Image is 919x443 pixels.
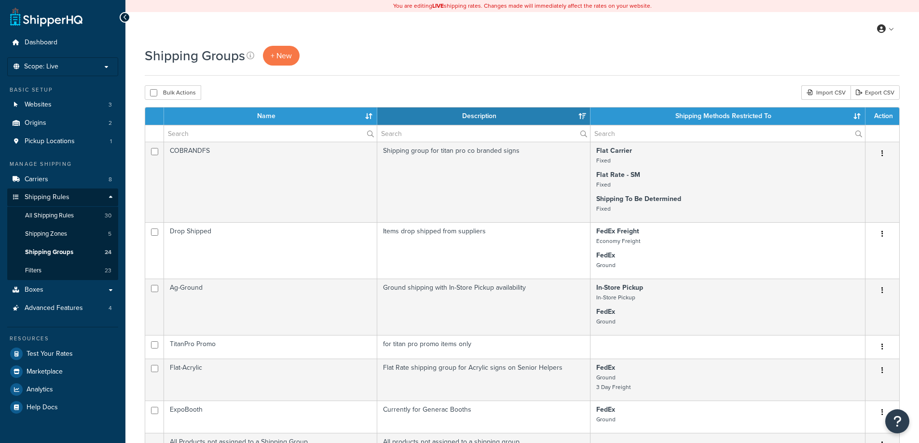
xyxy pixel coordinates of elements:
strong: FedEx [596,307,615,317]
a: Advanced Features 4 [7,299,118,317]
small: Economy Freight [596,237,640,245]
span: Marketplace [27,368,63,376]
span: Scope: Live [24,63,58,71]
a: Shipping Rules [7,188,118,206]
li: Shipping Rules [7,188,118,280]
a: Test Your Rates [7,345,118,362]
strong: In-Store Pickup [596,282,643,293]
th: Action [865,107,899,125]
small: Fixed [596,156,611,165]
span: 3 [109,101,112,109]
span: 5 [108,230,111,238]
span: 8 [109,175,112,184]
td: Items drop shipped from suppliers [377,222,590,279]
strong: FedEx [596,250,615,260]
span: Shipping Zones [25,230,67,238]
li: All Shipping Rules [7,207,118,225]
small: Ground [596,261,616,269]
span: Carriers [25,175,48,184]
li: Shipping Zones [7,225,118,243]
td: Drop Shipped [164,222,377,279]
input: Search [590,125,865,142]
td: Currently for Generac Booths [377,401,590,433]
span: 4 [109,304,112,312]
td: Flat Rate shipping group for Acrylic signs on Senior Helpers [377,359,590,401]
strong: FedEx Freight [596,226,639,236]
a: Analytics [7,381,118,398]
div: Resources [7,335,118,343]
li: Pickup Locations [7,133,118,150]
span: Boxes [25,286,43,294]
small: Fixed [596,180,611,189]
td: Ag-Ground [164,279,377,335]
a: Origins 2 [7,114,118,132]
small: Ground [596,415,616,424]
a: Shipping Zones 5 [7,225,118,243]
span: Websites [25,101,52,109]
strong: FedEx [596,404,615,415]
span: All Shipping Rules [25,212,74,220]
button: Bulk Actions [145,85,201,100]
li: Origins [7,114,118,132]
small: Ground 3 Day Freight [596,373,631,391]
input: Search [164,125,377,142]
span: Help Docs [27,403,58,412]
span: 1 [110,137,112,146]
td: Shipping group for titan pro co branded signs [377,142,590,222]
input: Search [377,125,590,142]
a: ShipperHQ Home [10,7,82,27]
li: Advanced Features [7,299,118,317]
span: + New [271,50,292,61]
span: Test Your Rates [27,350,73,358]
th: Shipping Methods Restricted To: activate to sort column ascending [590,107,865,125]
span: Shipping Rules [25,193,69,201]
h1: Shipping Groups [145,46,245,65]
small: Ground [596,317,616,326]
span: 2 [109,119,112,127]
a: + New [263,46,300,66]
td: Flat-Acrylic [164,359,377,401]
span: Advanced Features [25,304,83,312]
strong: FedEx [596,362,615,373]
span: Origins [25,119,46,127]
strong: Flat Carrier [596,146,632,156]
strong: Shipping To Be Determined [596,194,681,204]
li: Shipping Groups [7,243,118,261]
li: Filters [7,262,118,280]
button: Open Resource Center [885,409,909,433]
small: Fixed [596,204,611,213]
a: Websites 3 [7,96,118,114]
span: 30 [105,212,111,220]
td: TitanPro Promo [164,335,377,359]
th: Name: activate to sort column ascending [164,107,377,125]
td: COBRANDFS [164,142,377,222]
div: Import CSV [801,85,850,100]
span: Analytics [27,386,53,394]
span: Filters [25,267,41,275]
a: Dashboard [7,34,118,52]
a: Marketplace [7,363,118,380]
div: Manage Shipping [7,160,118,168]
th: Description: activate to sort column ascending [377,107,590,125]
td: ExpoBooth [164,401,377,433]
li: Websites [7,96,118,114]
a: Pickup Locations 1 [7,133,118,150]
li: Carriers [7,171,118,188]
a: All Shipping Rules 30 [7,207,118,225]
small: In-Store Pickup [596,293,635,302]
strong: Flat Rate - SM [596,170,640,180]
span: Shipping Groups [25,248,73,256]
a: Help Docs [7,399,118,416]
a: Carriers 8 [7,171,118,188]
span: 24 [105,248,111,256]
a: Filters 23 [7,262,118,280]
td: for titan pro promo items only [377,335,590,359]
div: Basic Setup [7,86,118,94]
a: Boxes [7,281,118,299]
span: Dashboard [25,39,57,47]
